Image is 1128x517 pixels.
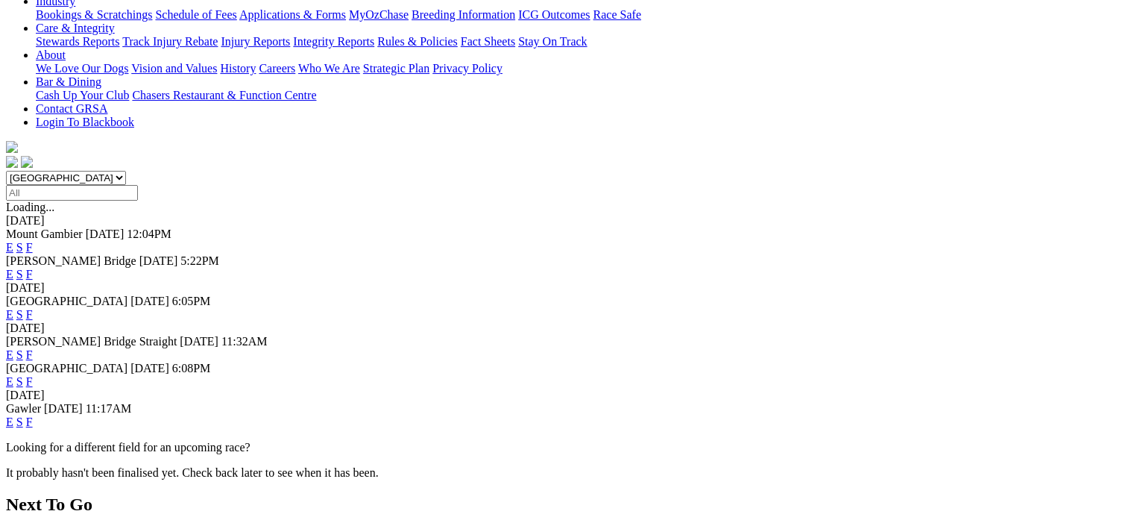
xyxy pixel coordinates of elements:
[36,89,1122,102] div: Bar & Dining
[180,335,218,348] span: [DATE]
[180,254,219,267] span: 5:22PM
[44,402,83,415] span: [DATE]
[377,35,458,48] a: Rules & Policies
[36,35,1122,48] div: Care & Integrity
[221,335,268,348] span: 11:32AM
[518,8,590,21] a: ICG Outcomes
[16,268,23,281] a: S
[6,214,1122,228] div: [DATE]
[6,141,18,153] img: logo-grsa-white.png
[16,416,23,428] a: S
[26,348,33,361] a: F
[6,295,127,307] span: [GEOGRAPHIC_DATA]
[21,156,33,168] img: twitter.svg
[6,308,13,321] a: E
[130,295,169,307] span: [DATE]
[259,62,295,75] a: Careers
[6,268,13,281] a: E
[36,102,107,115] a: Contact GRSA
[132,89,316,101] a: Chasers Restaurant & Function Centre
[36,8,1122,22] div: Industry
[36,116,134,128] a: Login To Blackbook
[172,295,211,307] span: 6:05PM
[518,35,587,48] a: Stay On Track
[26,268,33,281] a: F
[363,62,429,75] a: Strategic Plan
[298,62,360,75] a: Who We Are
[6,241,13,254] a: E
[239,8,346,21] a: Applications & Forms
[6,185,138,201] input: Select date
[6,228,83,240] span: Mount Gambier
[172,362,211,375] span: 6:08PM
[122,35,218,48] a: Track Injury Rebate
[6,348,13,361] a: E
[6,466,379,479] partial: It probably hasn't been finalised yet. Check back later to see when it has been.
[220,62,256,75] a: History
[36,62,128,75] a: We Love Our Dogs
[6,402,41,415] span: Gawler
[36,48,66,61] a: About
[26,308,33,321] a: F
[6,254,136,267] span: [PERSON_NAME] Bridge
[36,62,1122,75] div: About
[6,322,1122,335] div: [DATE]
[130,362,169,375] span: [DATE]
[36,8,152,21] a: Bookings & Scratchings
[461,35,515,48] a: Fact Sheets
[155,8,236,21] a: Schedule of Fees
[6,335,177,348] span: [PERSON_NAME] Bridge Straight
[36,35,119,48] a: Stewards Reports
[593,8,640,21] a: Race Safe
[6,281,1122,295] div: [DATE]
[36,22,115,34] a: Care & Integrity
[26,375,33,388] a: F
[6,441,1122,454] p: Looking for a different field for an upcoming race?
[16,348,23,361] a: S
[86,228,125,240] span: [DATE]
[6,156,18,168] img: facebook.svg
[221,35,290,48] a: Injury Reports
[349,8,409,21] a: MyOzChase
[16,308,23,321] a: S
[6,495,1122,515] h2: Next To Go
[127,228,171,240] span: 12:04PM
[131,62,217,75] a: Vision and Values
[16,375,23,388] a: S
[6,416,13,428] a: E
[26,241,33,254] a: F
[16,241,23,254] a: S
[139,254,178,267] span: [DATE]
[6,375,13,388] a: E
[412,8,515,21] a: Breeding Information
[6,201,54,213] span: Loading...
[6,389,1122,402] div: [DATE]
[36,75,101,88] a: Bar & Dining
[6,362,127,375] span: [GEOGRAPHIC_DATA]
[293,35,374,48] a: Integrity Reports
[86,402,132,415] span: 11:17AM
[26,416,33,428] a: F
[36,89,129,101] a: Cash Up Your Club
[432,62,502,75] a: Privacy Policy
